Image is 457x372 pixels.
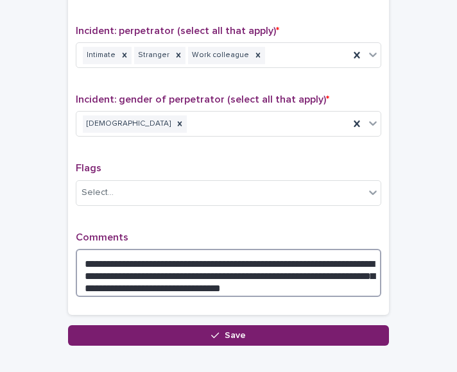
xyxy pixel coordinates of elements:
span: Save [225,331,246,340]
button: Save [68,325,389,346]
div: Stranger [134,47,171,64]
span: Flags [76,163,101,173]
div: [DEMOGRAPHIC_DATA] [83,115,173,133]
div: Work colleague [188,47,251,64]
span: Comments [76,232,128,242]
div: Intimate [83,47,117,64]
span: Incident: perpetrator (select all that apply) [76,26,279,36]
span: Incident: gender of perpetrator (select all that apply) [76,94,329,105]
div: Select... [82,186,114,199]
